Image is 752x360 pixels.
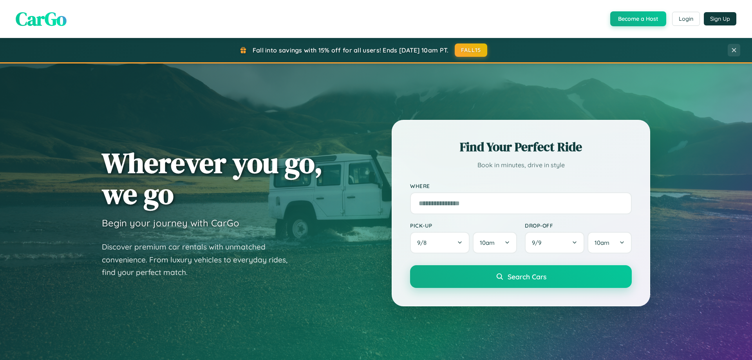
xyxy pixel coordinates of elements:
[410,138,632,156] h2: Find Your Perfect Ride
[417,239,430,246] span: 9 / 8
[410,232,470,253] button: 9/8
[410,222,517,229] label: Pick-up
[473,232,517,253] button: 10am
[587,232,632,253] button: 10am
[532,239,545,246] span: 9 / 9
[16,6,67,32] span: CarGo
[704,12,736,25] button: Sign Up
[102,217,239,229] h3: Begin your journey with CarGo
[455,43,488,57] button: FALL15
[102,241,298,279] p: Discover premium car rentals with unmatched convenience. From luxury vehicles to everyday rides, ...
[525,222,632,229] label: Drop-off
[410,159,632,171] p: Book in minutes, drive in style
[672,12,700,26] button: Login
[102,147,323,209] h1: Wherever you go, we go
[253,46,449,54] span: Fall into savings with 15% off for all users! Ends [DATE] 10am PT.
[480,239,495,246] span: 10am
[595,239,609,246] span: 10am
[410,183,632,189] label: Where
[508,272,546,281] span: Search Cars
[610,11,666,26] button: Become a Host
[410,265,632,288] button: Search Cars
[525,232,584,253] button: 9/9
